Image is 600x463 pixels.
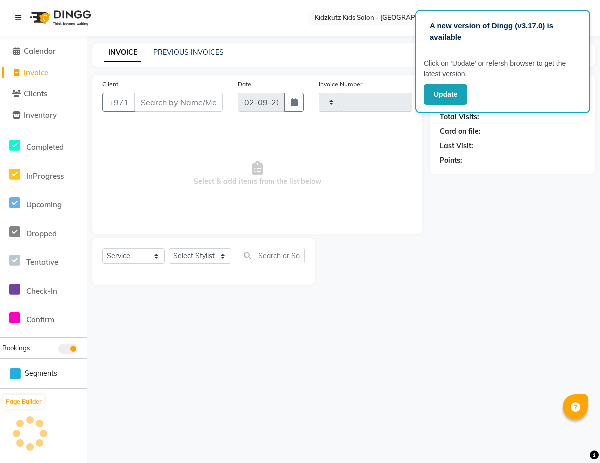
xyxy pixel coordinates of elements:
span: Inventory [24,110,57,120]
span: Clients [24,89,47,98]
button: Update [424,84,467,105]
iframe: chat widget [558,423,590,453]
span: Confirm [26,315,54,324]
button: +971 [102,93,135,112]
span: InProgress [26,171,64,181]
a: Inventory [2,110,85,121]
a: PREVIOUS INVOICES [153,48,224,57]
span: Check-In [26,286,57,296]
div: Last Visit: [440,141,473,151]
span: Select & add items from the list below [102,124,412,224]
a: Calendar [2,46,85,57]
button: Page Builder [3,395,44,409]
label: Client [102,80,118,89]
span: Invoice [24,68,48,77]
span: Calendar [24,46,56,56]
p: A new version of Dingg (v3.17.0) is available [430,20,576,43]
span: Completed [26,142,64,152]
label: Date [238,80,251,89]
div: Card on file: [440,126,481,137]
div: Total Visits: [440,112,479,122]
span: Dropped [26,229,57,238]
span: Segments [25,368,57,379]
label: Invoice Number [319,80,362,89]
span: Bookings [2,344,30,352]
a: Invoice [2,67,85,79]
p: Click on ‘Update’ or refersh browser to get the latest version. [424,58,582,79]
img: logo [25,4,94,32]
input: Search by Name/Mobile/Email/Code [134,93,223,112]
span: Upcoming [26,200,62,209]
div: Points: [440,155,462,166]
span: Tentative [26,257,58,267]
a: Clients [2,88,85,100]
input: Search or Scan [239,248,305,263]
a: INVOICE [104,44,141,62]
